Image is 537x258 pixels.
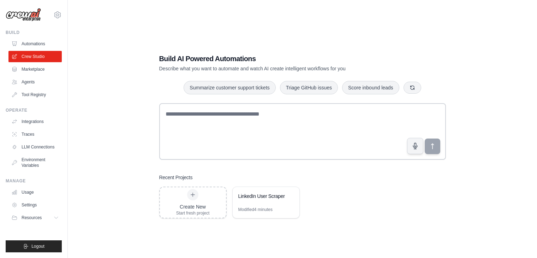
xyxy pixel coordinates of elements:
button: Score inbound leads [342,81,399,94]
span: Logout [31,244,44,249]
button: Resources [8,212,62,223]
div: Start fresh project [176,210,210,216]
a: Environment Variables [8,154,62,171]
button: Logout [6,240,62,252]
a: Tool Registry [8,89,62,100]
a: Automations [8,38,62,49]
button: Summarize customer support tickets [184,81,275,94]
img: Logo [6,8,41,22]
h1: Build AI Powered Automations [159,54,396,64]
a: Integrations [8,116,62,127]
button: Triage GitHub issues [280,81,338,94]
button: Click to speak your automation idea [407,138,423,154]
div: Operate [6,107,62,113]
div: Create New [176,203,210,210]
a: Traces [8,129,62,140]
span: Resources [22,215,42,221]
div: Modified 4 minutes [238,207,273,212]
a: LLM Connections [8,141,62,153]
div: Manage [6,178,62,184]
a: Crew Studio [8,51,62,62]
a: Usage [8,187,62,198]
a: Settings [8,199,62,211]
div: LinkedIn User Scraper [238,193,287,200]
p: Describe what you want to automate and watch AI create intelligent workflows for you [159,65,396,72]
a: Marketplace [8,64,62,75]
h3: Recent Projects [159,174,193,181]
button: Get new suggestions [404,82,421,94]
div: Build [6,30,62,35]
a: Agents [8,76,62,88]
